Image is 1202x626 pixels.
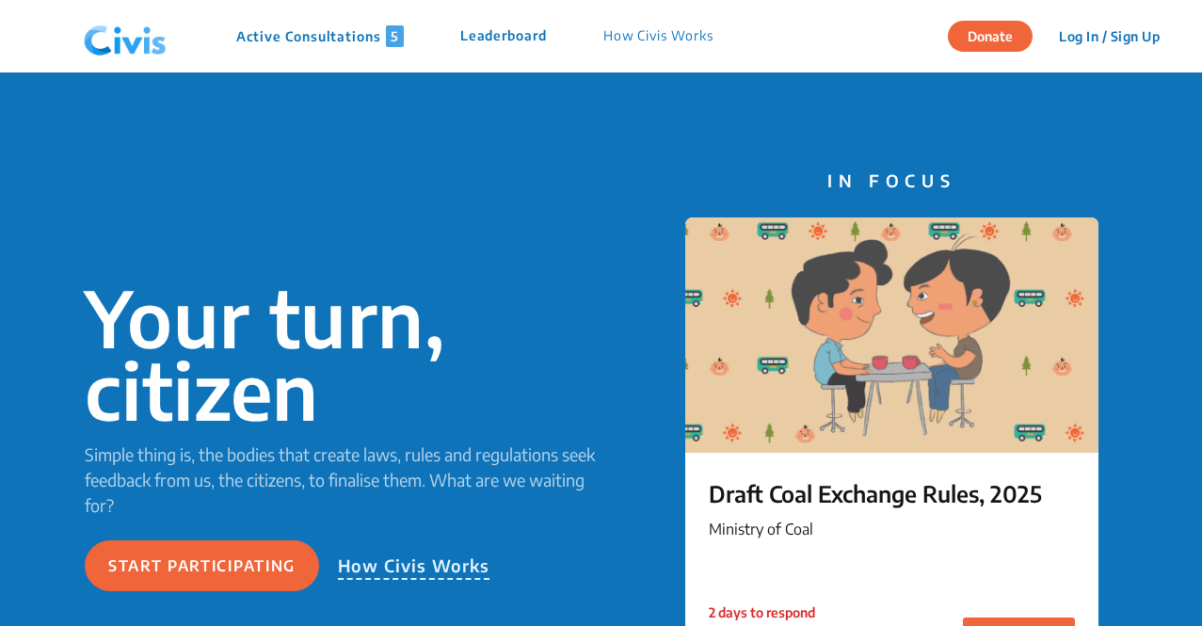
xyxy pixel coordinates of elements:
p: Leaderboard [460,25,547,47]
p: 2 days to respond [709,602,821,622]
p: IN FOCUS [685,168,1098,193]
img: navlogo.png [76,8,174,65]
p: How Civis Works [338,553,490,580]
button: Start participating [85,540,319,591]
span: 5 [386,25,404,47]
p: Active Consultations [236,25,404,47]
p: Simple thing is, the bodies that create laws, rules and regulations seek feedback from us, the ci... [85,441,601,518]
button: Log In / Sign Up [1047,22,1172,51]
p: Draft Coal Exchange Rules, 2025 [709,476,1075,510]
button: Donate [948,21,1033,52]
p: Your turn, citizen [85,281,601,426]
p: How Civis Works [603,25,713,47]
p: Ministry of Coal [709,518,1075,540]
a: Donate [948,25,1047,44]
